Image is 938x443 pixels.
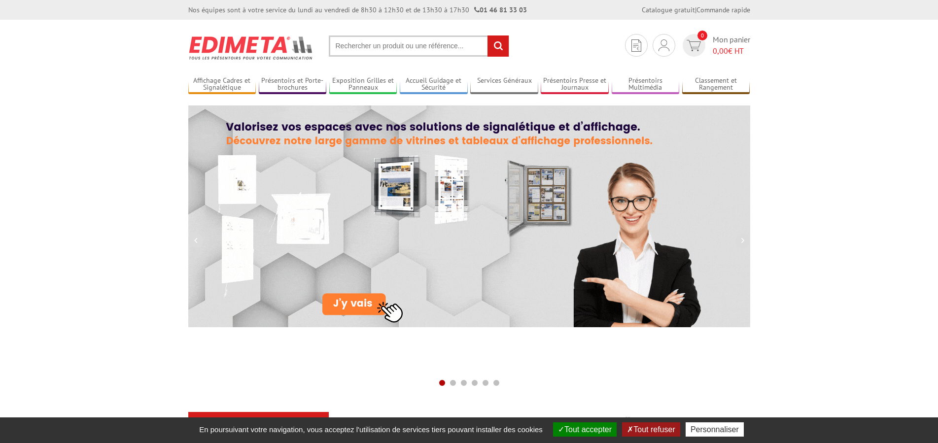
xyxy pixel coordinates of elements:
[541,76,609,93] a: Présentoirs Presse et Journaux
[642,5,750,15] div: |
[481,414,598,432] a: nouveautés
[341,414,457,432] a: Destockage
[713,46,728,56] span: 0,00
[612,76,680,93] a: Présentoirs Multimédia
[553,422,617,437] button: Tout accepter
[682,76,750,93] a: Classement et Rangement
[188,76,256,93] a: Affichage Cadres et Signalétique
[713,45,750,57] span: € HT
[680,34,750,57] a: devis rapide 0 Mon panier 0,00€ HT
[622,414,745,434] b: Les promotions
[194,425,548,434] span: En poursuivant votre navigation, vous acceptez l'utilisation de services tiers pouvant installer ...
[188,5,527,15] div: Nos équipes sont à votre service du lundi au vendredi de 8h30 à 12h30 et de 13h30 à 17h30
[686,422,744,437] button: Personnaliser (fenêtre modale)
[329,76,397,93] a: Exposition Grilles et Panneaux
[329,35,509,57] input: Rechercher un produit ou une référence...
[713,34,750,57] span: Mon panier
[188,30,314,66] img: Présentoir, panneau, stand - Edimeta - PLV, affichage, mobilier bureau, entreprise
[622,422,680,437] button: Tout refuser
[474,5,527,14] strong: 01 46 81 33 03
[631,39,641,52] img: devis rapide
[659,39,669,51] img: devis rapide
[687,40,701,51] img: devis rapide
[697,31,707,40] span: 0
[400,76,468,93] a: Accueil Guidage et Sécurité
[642,5,695,14] a: Catalogue gratuit
[696,5,750,14] a: Commande rapide
[470,76,538,93] a: Services Généraux
[487,35,509,57] input: rechercher
[259,76,327,93] a: Présentoirs et Porte-brochures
